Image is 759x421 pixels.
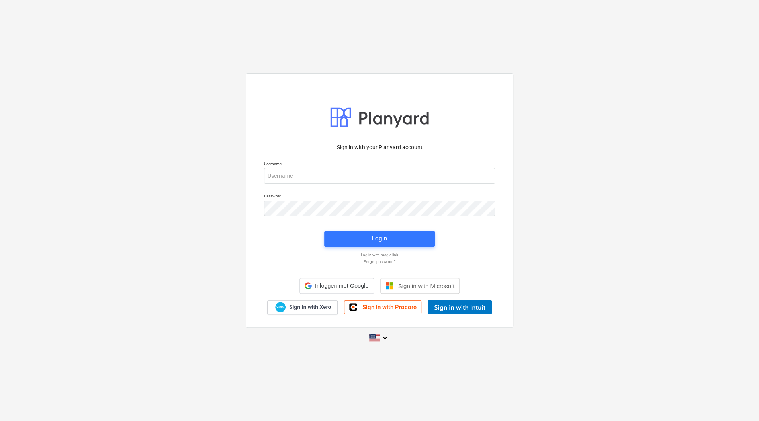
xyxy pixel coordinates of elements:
[362,304,416,311] span: Sign in with Procore
[299,278,374,294] div: Inloggen met Google
[315,283,369,289] span: Inloggen met Google
[267,300,338,314] a: Sign in with Xero
[264,161,495,168] p: Username
[324,231,435,247] button: Login
[264,193,495,200] p: Password
[372,233,387,244] div: Login
[275,302,286,313] img: Xero logo
[264,143,495,152] p: Sign in with your Planyard account
[260,252,499,257] a: Log in with magic link
[398,283,455,289] span: Sign in with Microsoft
[264,168,495,184] input: Username
[344,300,421,314] a: Sign in with Procore
[380,333,390,343] i: keyboard_arrow_down
[385,282,393,290] img: Microsoft logo
[260,259,499,264] a: Forgot password?
[289,304,331,311] span: Sign in with Xero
